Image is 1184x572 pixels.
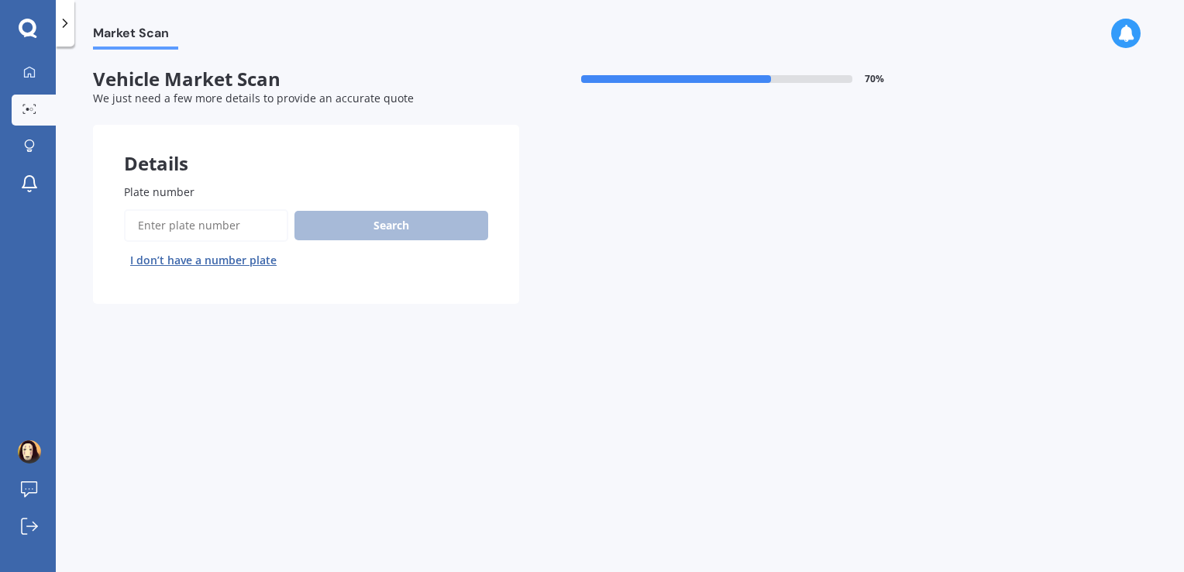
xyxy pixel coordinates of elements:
span: Vehicle Market Scan [93,68,519,91]
div: Details [93,125,519,171]
span: Plate number [124,184,194,199]
span: We just need a few more details to provide an accurate quote [93,91,414,105]
button: I don’t have a number plate [124,248,283,273]
span: 70 % [865,74,884,84]
img: ACg8ocKvTPsusmHQrBXya3VI4knm43BRmc82-LFVWI6TPvk59a3gkKk=s96-c [18,440,41,463]
span: Market Scan [93,26,178,47]
input: Enter plate number [124,209,288,242]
